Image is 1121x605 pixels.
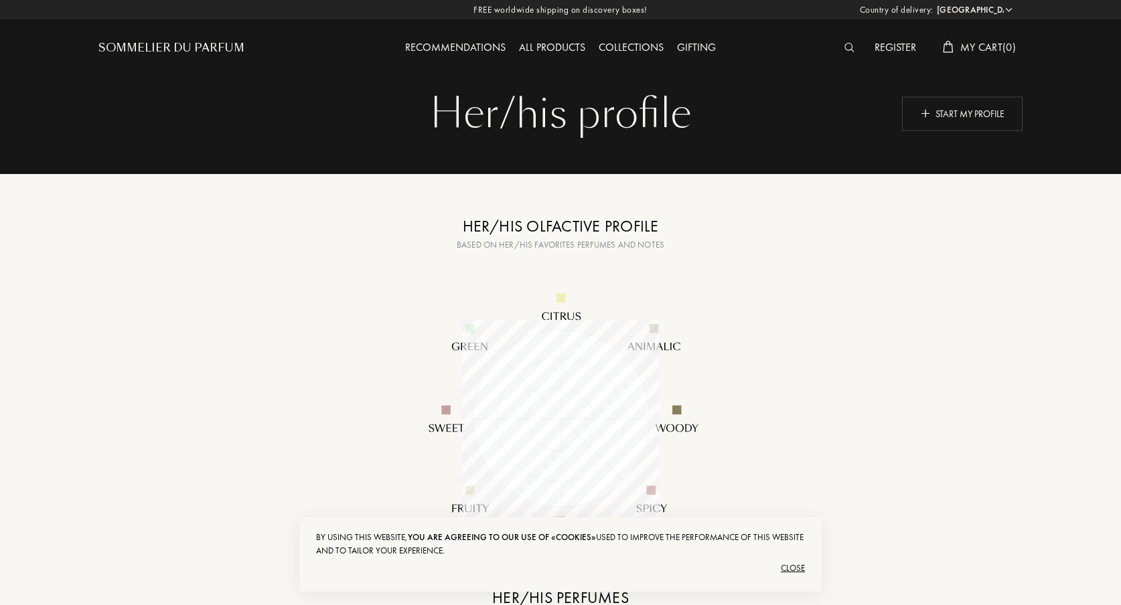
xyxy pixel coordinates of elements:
[393,238,728,252] div: Based on her/his favorites perfumes and notes
[844,43,854,52] img: search_icn_white.svg
[902,96,1023,131] div: Start my profile
[670,40,723,54] a: Gifting
[592,39,670,57] div: Collections
[398,40,512,54] a: Recommendations
[398,39,512,57] div: Recommendations
[868,39,923,57] div: Register
[943,41,954,53] img: cart_white.svg
[960,40,1016,54] span: My Cart ( 0 )
[98,40,244,56] a: Sommelier du Parfum
[868,40,923,54] a: Register
[860,3,933,17] span: Country of delivery:
[400,258,721,579] img: radar_desktop_en.svg
[408,531,596,543] span: you are agreeing to our use of «cookies»
[512,40,592,54] a: All products
[316,531,805,557] div: By using this website, used to improve the performance of this website and to tailor your experie...
[316,557,805,579] div: Close
[108,87,1013,141] div: Her/his profile
[393,214,728,238] div: Her/his olfactive profile
[670,39,723,57] div: Gifting
[512,39,592,57] div: All products
[921,108,930,118] img: plus_icn_w.png
[592,40,670,54] a: Collections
